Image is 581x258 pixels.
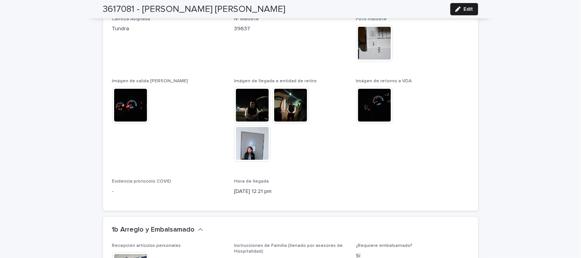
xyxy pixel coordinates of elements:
span: Evidencia protocolo COVID [112,179,172,184]
p: Tundra [112,25,225,33]
span: Recepción artículos personales [112,244,181,248]
button: 1b Arreglo y Embalsamado [112,226,203,235]
span: Imágen de retorno a VDA [356,79,412,83]
span: Imágen de llegada a entidad de retiro [234,79,317,83]
span: Foto marbete [356,17,387,21]
h2: 3617081 - [PERSON_NAME] [PERSON_NAME] [103,4,286,15]
h2: 1b Arreglo y Embalsamado [112,226,195,235]
span: Carroza Asignada [112,17,151,21]
span: Nº Marbete [234,17,259,21]
button: Edit [450,3,478,15]
span: Instrucciones de Familia (llenado por asesores de Hospitalidad): [234,244,343,254]
span: Imágen de salida [PERSON_NAME] [112,79,188,83]
p: [DATE] 12:21 pm [234,188,347,196]
span: Hora de llegada [234,179,269,184]
span: ¿Requiere embalsamado? [356,244,413,248]
p: - [112,188,225,196]
p: 39637 [234,25,347,33]
span: Edit [464,7,473,12]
